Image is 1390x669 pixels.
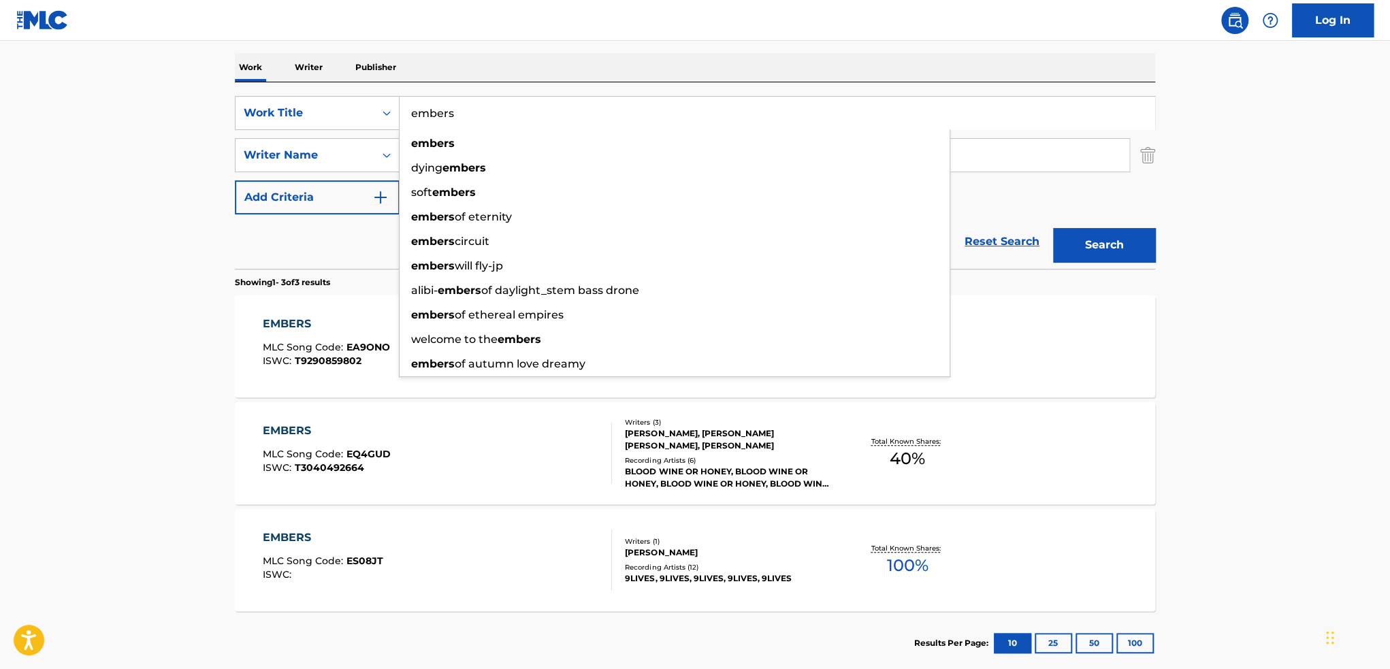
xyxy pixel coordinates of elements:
[1140,138,1155,172] img: Delete Criterion
[263,529,383,546] div: EMBERS
[235,295,1155,397] a: EMBERSMLC Song Code:EA9ONOISWC:T9290859802Writers (2)[PERSON_NAME], [PERSON_NAME]Recording Artist...
[1116,633,1154,653] button: 100
[625,572,830,585] div: 9LIVES, 9LIVES, 9LIVES, 9LIVES, 9LIVES
[295,461,364,474] span: T3040492664
[263,355,295,367] span: ISWC :
[871,543,943,553] p: Total Known Shares:
[498,333,541,346] strong: embers
[235,402,1155,504] a: EMBERSMLC Song Code:EQ4GUDISWC:T3040492664Writers (3)[PERSON_NAME], [PERSON_NAME] [PERSON_NAME], ...
[1326,617,1334,658] div: Drag
[625,455,830,466] div: Recording Artists ( 6 )
[455,259,503,272] span: will fly-jp
[438,284,481,297] strong: embers
[455,357,585,370] span: of autumn love dreamy
[455,210,512,223] span: of eternity
[1076,633,1113,653] button: 50
[411,137,455,150] strong: embers
[263,568,295,581] span: ISWC :
[411,333,498,346] span: welcome to the
[346,555,383,567] span: ES08JT
[625,466,830,490] div: BLOOD WINE OR HONEY, BLOOD WINE OR HONEY, BLOOD WINE OR HONEY, BLOOD WINE OR HONEY, BLOOD WINE OR...
[411,210,455,223] strong: embers
[411,357,455,370] strong: embers
[1035,633,1072,653] button: 25
[411,186,432,199] span: soft
[625,536,830,546] div: Writers ( 1 )
[625,427,830,452] div: [PERSON_NAME], [PERSON_NAME] [PERSON_NAME], [PERSON_NAME]
[235,53,266,82] p: Work
[295,355,361,367] span: T9290859802
[625,562,830,572] div: Recording Artists ( 12 )
[886,553,928,578] span: 100 %
[351,53,400,82] p: Publisher
[625,546,830,559] div: [PERSON_NAME]
[455,235,489,248] span: circuit
[914,637,992,649] p: Results Per Page:
[1292,3,1374,37] a: Log In
[244,147,366,163] div: Writer Name
[291,53,327,82] p: Writer
[235,509,1155,611] a: EMBERSMLC Song Code:ES08JTISWC:Writers (1)[PERSON_NAME]Recording Artists (12)9LIVES, 9LIVES, 9LIV...
[235,276,330,289] p: Showing 1 - 3 of 3 results
[411,308,455,321] strong: embers
[263,316,390,332] div: EMBERS
[244,105,366,121] div: Work Title
[235,180,400,214] button: Add Criteria
[263,341,346,353] span: MLC Song Code :
[1227,12,1243,29] img: search
[263,423,391,439] div: EMBERS
[871,436,943,446] p: Total Known Shares:
[372,189,389,206] img: 9d2ae6d4665cec9f34b9.svg
[1257,7,1284,34] div: Help
[455,308,564,321] span: of ethereal empires
[411,161,442,174] span: dying
[890,446,925,471] span: 40 %
[1221,7,1248,34] a: Public Search
[411,235,455,248] strong: embers
[411,259,455,272] strong: embers
[235,96,1155,269] form: Search Form
[481,284,639,297] span: of daylight_stem bass drone
[346,341,390,353] span: EA9ONO
[958,227,1046,257] a: Reset Search
[346,448,391,460] span: EQ4GUD
[263,461,295,474] span: ISWC :
[263,555,346,567] span: MLC Song Code :
[1322,604,1390,669] iframe: Chat Widget
[1262,12,1278,29] img: help
[994,633,1031,653] button: 10
[16,10,69,30] img: MLC Logo
[411,284,438,297] span: alibi-
[442,161,486,174] strong: embers
[432,186,476,199] strong: embers
[625,417,830,427] div: Writers ( 3 )
[263,448,346,460] span: MLC Song Code :
[1053,228,1155,262] button: Search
